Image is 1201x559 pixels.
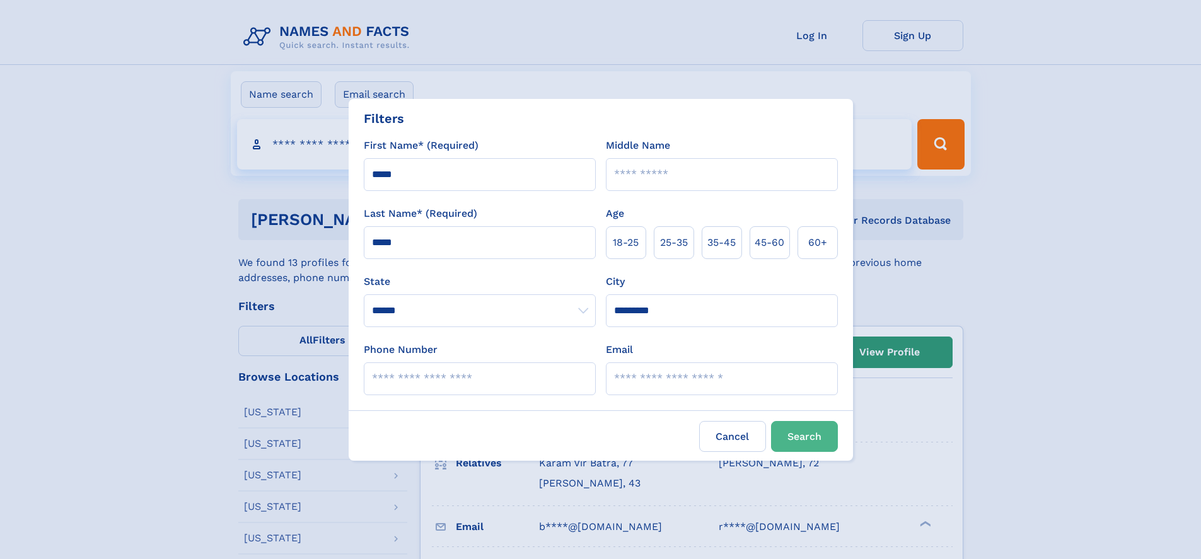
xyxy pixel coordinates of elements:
div: Filters [364,109,404,128]
label: First Name* (Required) [364,138,479,153]
label: Middle Name [606,138,670,153]
label: Last Name* (Required) [364,206,477,221]
label: Phone Number [364,342,438,357]
span: 25‑35 [660,235,688,250]
span: 60+ [808,235,827,250]
label: City [606,274,625,289]
label: State [364,274,596,289]
label: Age [606,206,624,221]
label: Email [606,342,633,357]
label: Cancel [699,421,766,452]
span: 18‑25 [613,235,639,250]
button: Search [771,421,838,452]
span: 45‑60 [755,235,784,250]
span: 35‑45 [707,235,736,250]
